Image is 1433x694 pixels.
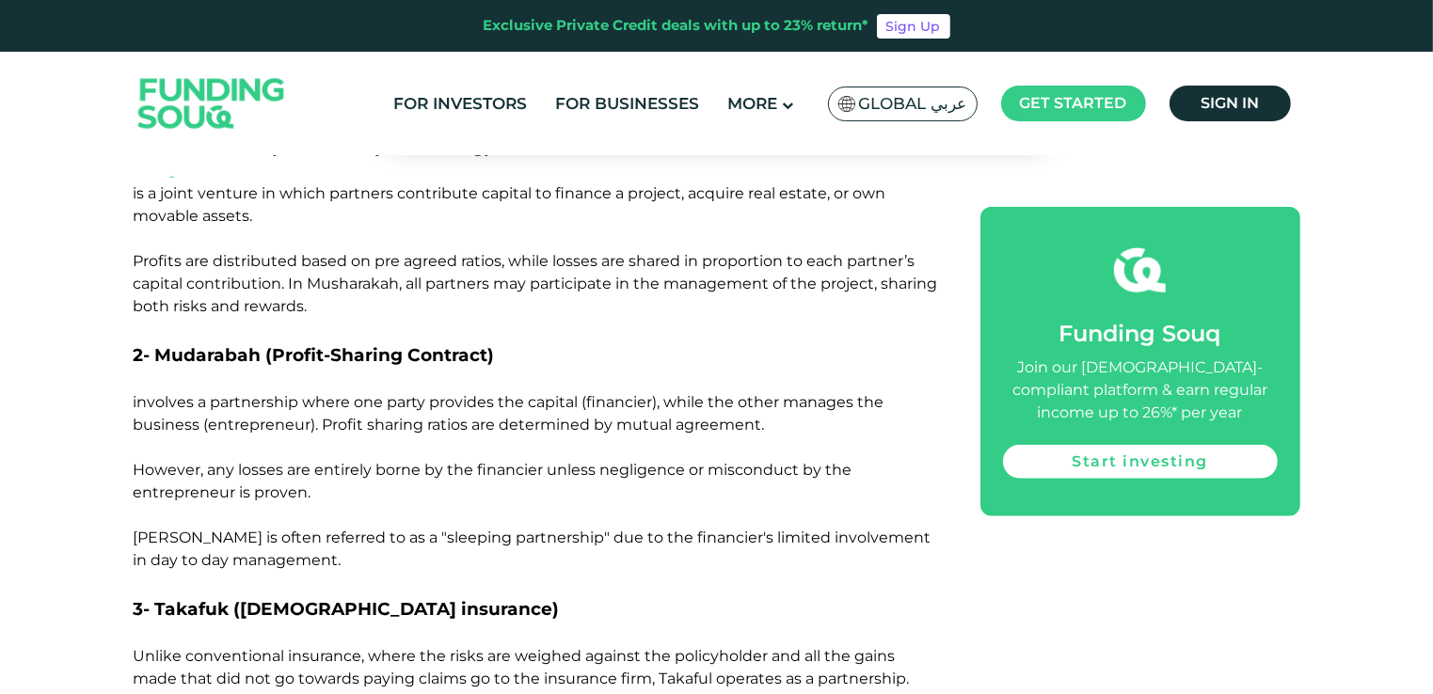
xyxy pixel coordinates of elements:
[134,647,910,687] span: Unlike conventional insurance, where the risks are weighed against the policyholder and all the g...
[838,96,855,112] img: SA Flag
[134,461,852,501] span: However, any losses are entirely borne by the financier unless negligence or misconduct by the en...
[119,56,304,151] img: Logo
[486,135,492,157] span: )
[727,94,777,113] span: More
[1003,445,1278,479] a: Start investing
[1201,94,1259,112] span: Sign in
[1059,320,1221,347] span: Funding Souq
[488,344,495,366] span: )
[1020,94,1127,112] span: Get started
[134,135,486,157] span: 1- Musharakah (Partnership Financing
[877,14,950,39] a: Sign Up
[1170,86,1291,121] a: Sign in
[134,184,886,225] span: is a joint venture in which partners contribute capital to finance a project, acquire real estate...
[134,252,938,315] span: Profits are distributed based on pre agreed ratios, while losses are shared in proportion to each...
[389,88,532,119] a: For Investors
[134,344,488,366] span: 2- Mudarabah (Profit-Sharing Contract
[134,528,931,569] span: [PERSON_NAME] is often referred to as a "sleeping partnership" due to the financier's limited inv...
[134,598,560,620] span: 3- Takafuk ([DEMOGRAPHIC_DATA] insurance)
[484,15,869,37] div: Exclusive Private Credit deals with up to 23% return*
[550,88,704,119] a: For Businesses
[1003,356,1278,424] div: Join our [DEMOGRAPHIC_DATA]-compliant platform & earn regular income up to 26%* per year
[1114,244,1166,296] img: fsicon
[134,393,884,434] span: involves a partnership where one party provides the capital (financier), while the other manages ...
[859,93,967,115] span: Global عربي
